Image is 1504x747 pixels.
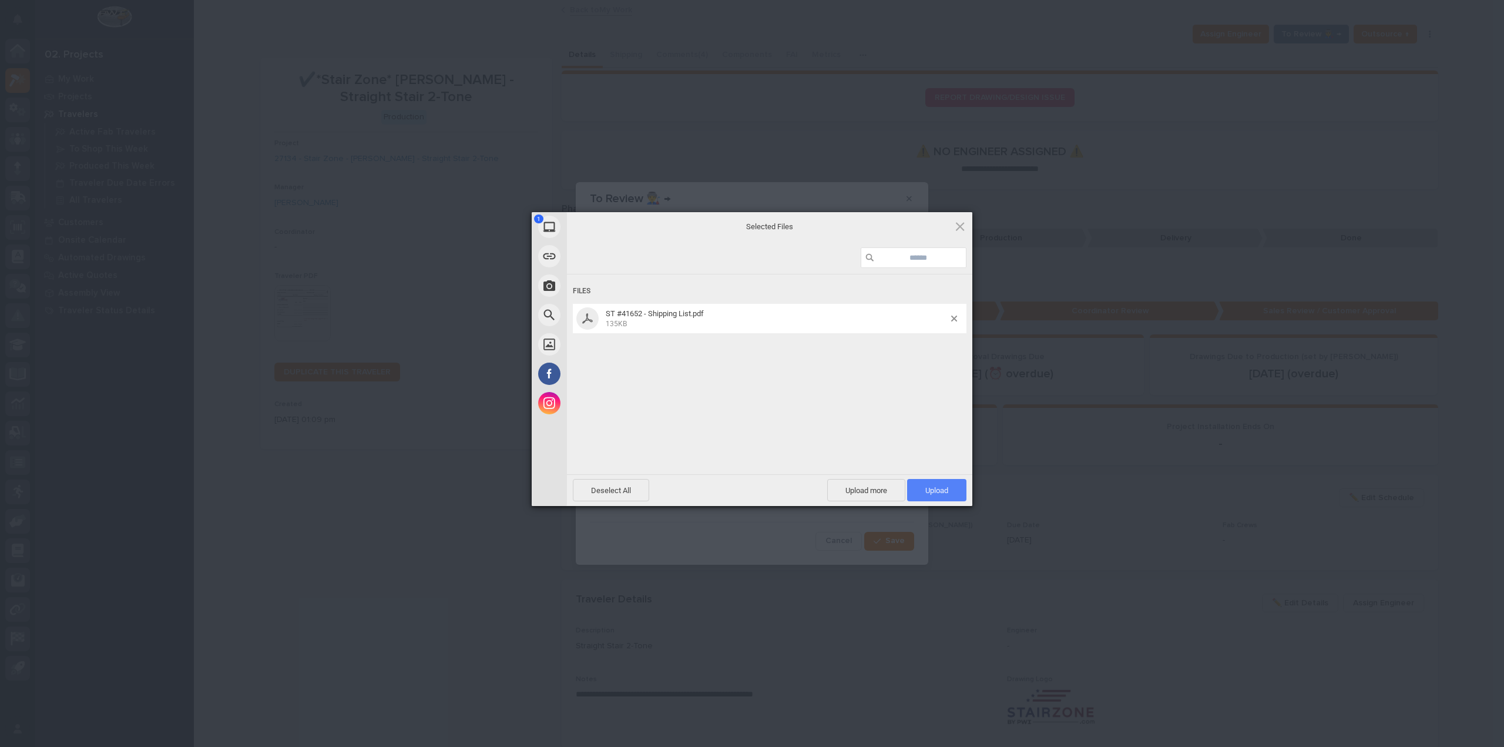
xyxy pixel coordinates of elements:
[827,479,905,501] span: Upload more
[606,320,627,328] span: 135KB
[573,479,649,501] span: Deselect All
[573,280,966,302] div: Files
[532,300,673,330] div: Web Search
[925,486,948,495] span: Upload
[532,271,673,300] div: Take Photo
[534,215,543,223] span: 1
[907,479,966,501] span: Upload
[954,220,966,233] span: Click here or hit ESC to close picker
[652,221,887,232] span: Selected Files
[532,212,673,242] div: My Device
[602,309,951,329] span: ST #41652 - Shipping List.pdf
[532,242,673,271] div: Link (URL)
[606,309,704,318] span: ST #41652 - Shipping List.pdf
[532,330,673,359] div: Unsplash
[532,359,673,388] div: Facebook
[532,388,673,418] div: Instagram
